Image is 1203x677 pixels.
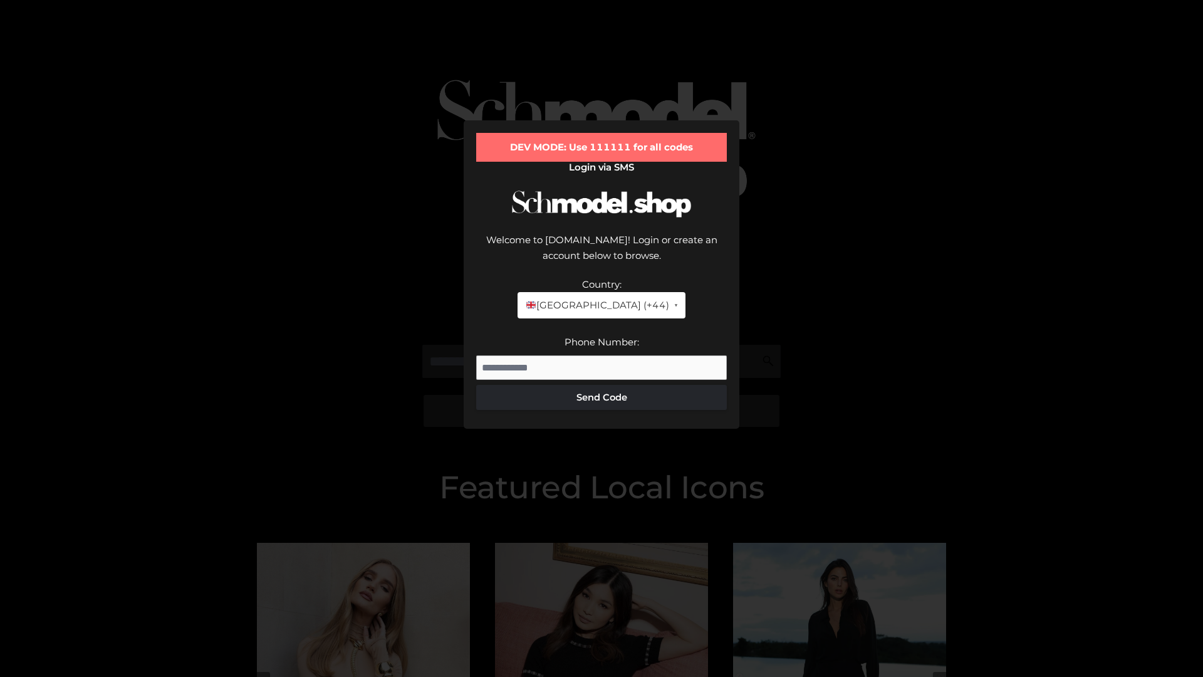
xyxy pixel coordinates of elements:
div: Welcome to [DOMAIN_NAME]! Login or create an account below to browse. [476,232,727,276]
span: [GEOGRAPHIC_DATA] (+44) [525,297,669,313]
div: DEV MODE: Use 111111 for all codes [476,133,727,162]
label: Country: [582,278,622,290]
h2: Login via SMS [476,162,727,173]
img: 🇬🇧 [526,300,536,310]
button: Send Code [476,385,727,410]
img: Schmodel Logo [508,179,695,229]
label: Phone Number: [565,336,639,348]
